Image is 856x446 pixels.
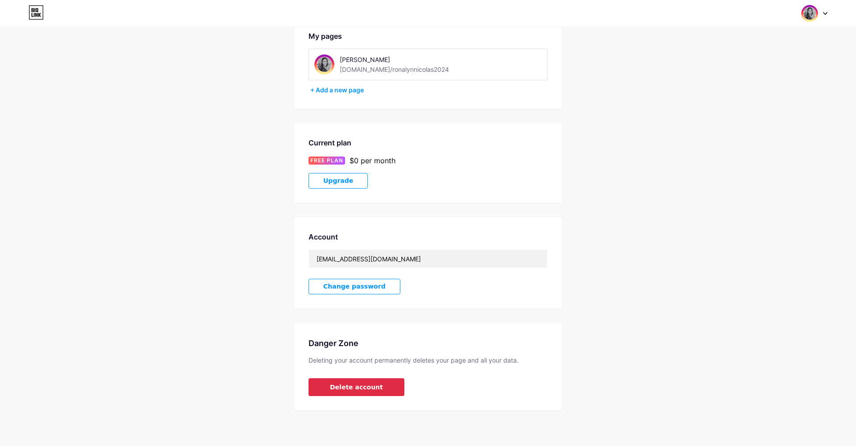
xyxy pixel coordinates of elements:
span: Delete account [330,383,383,392]
div: Danger Zone [309,337,547,349]
img: ronalynnicolas2024 [801,5,818,22]
span: Upgrade [323,177,353,185]
div: Current plan [309,137,547,148]
button: Delete account [309,378,404,396]
div: [DOMAIN_NAME]/ronalynnicolas2024 [340,65,449,74]
div: Deleting your account permanently deletes your page and all your data. [309,356,547,364]
button: Change password [309,279,400,294]
img: ronalynnicolas2024 [314,54,334,74]
span: FREE PLAN [310,157,343,165]
input: Email [309,250,547,268]
div: [PERSON_NAME] [340,55,466,64]
div: + Add a new page [310,86,547,95]
span: Change password [323,283,386,290]
div: Account [309,231,547,242]
div: $0 per month [350,155,395,166]
div: My pages [309,31,547,41]
button: Upgrade [309,173,368,189]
